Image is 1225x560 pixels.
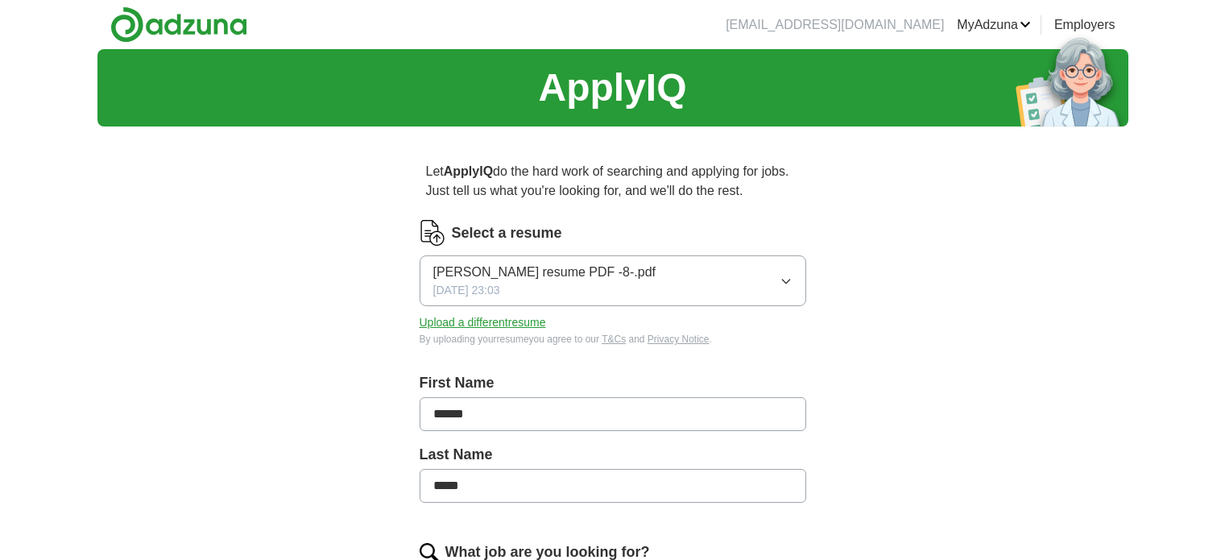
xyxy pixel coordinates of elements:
label: First Name [420,372,806,394]
a: Privacy Notice [648,334,710,345]
label: Last Name [420,444,806,466]
strong: ApplyIQ [444,164,493,178]
button: Upload a differentresume [420,314,546,331]
p: Let do the hard work of searching and applying for jobs. Just tell us what you're looking for, an... [420,156,806,207]
div: By uploading your resume you agree to our and . [420,332,806,346]
label: Select a resume [452,222,562,244]
span: [DATE] 23:03 [433,282,500,299]
a: T&Cs [602,334,626,345]
img: Adzuna logo [110,6,247,43]
li: [EMAIL_ADDRESS][DOMAIN_NAME] [726,15,944,35]
a: MyAdzuna [957,15,1031,35]
h1: ApplyIQ [538,59,686,117]
span: [PERSON_NAME] resume PDF -8-.pdf [433,263,656,282]
button: [PERSON_NAME] resume PDF -8-.pdf[DATE] 23:03 [420,255,806,306]
a: Employers [1054,15,1115,35]
img: CV Icon [420,220,445,246]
